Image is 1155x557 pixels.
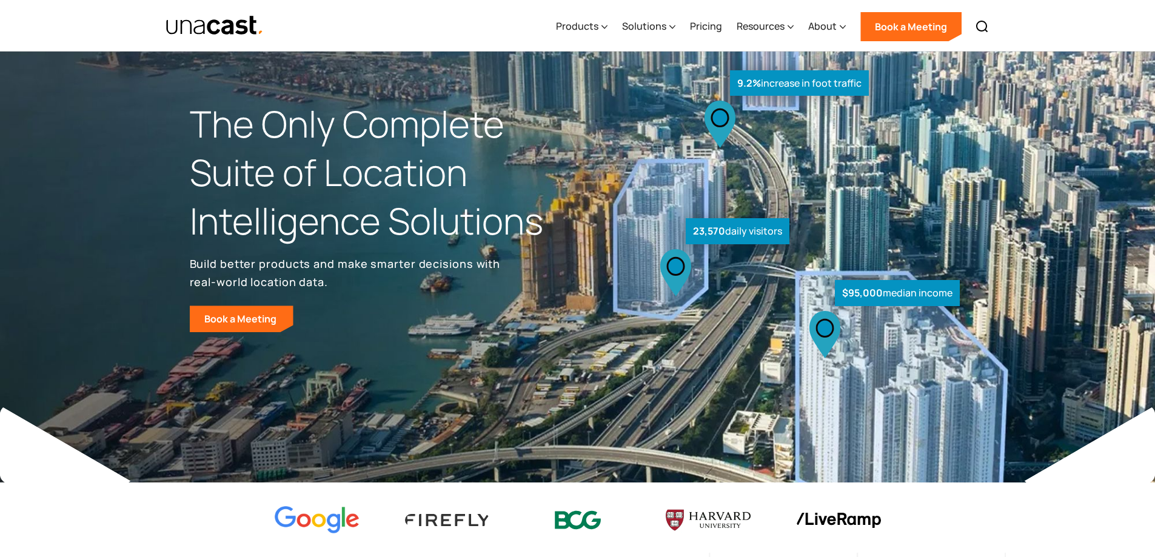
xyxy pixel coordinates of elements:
div: median income [835,280,960,306]
img: BCG logo [535,503,620,538]
strong: 23,570 [693,224,725,238]
a: home [166,15,264,36]
div: Solutions [622,19,666,33]
img: Search icon [975,19,989,34]
img: Unacast text logo [166,15,264,36]
div: Resources [737,19,785,33]
img: Google logo Color [275,506,360,535]
div: Solutions [622,2,675,52]
strong: $95,000 [842,286,883,299]
a: Book a Meeting [190,305,293,332]
p: Build better products and make smarter decisions with real-world location data. [190,255,505,291]
div: About [808,2,846,52]
a: Book a Meeting [860,12,962,41]
img: Harvard U logo [666,505,751,535]
div: About [808,19,837,33]
div: Products [556,2,608,52]
strong: 9.2% [737,76,761,90]
a: Pricing [690,2,722,52]
img: liveramp logo [796,513,881,528]
img: Firefly Advertising logo [405,514,490,525]
h1: The Only Complete Suite of Location Intelligence Solutions [190,100,578,245]
div: Resources [737,2,794,52]
div: increase in foot traffic [730,70,869,96]
div: daily visitors [686,218,789,244]
div: Products [556,19,598,33]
